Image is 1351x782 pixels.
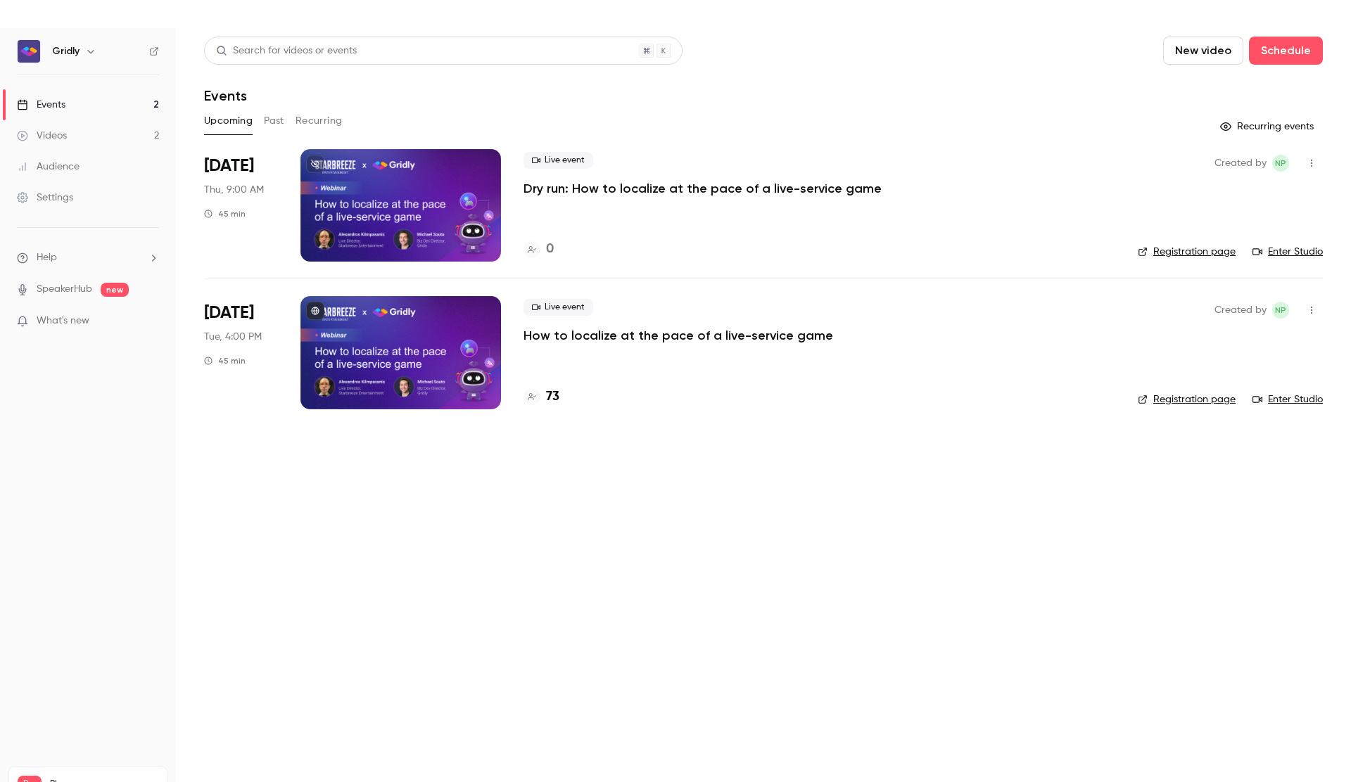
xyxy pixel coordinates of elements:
span: NP [1275,302,1286,319]
button: New video [1163,37,1243,65]
div: Keywords by Traffic [156,83,237,92]
img: logo_orange.svg [23,23,34,34]
a: 0 [524,240,554,259]
span: Ngan Phan [1272,302,1289,319]
span: new [101,283,129,297]
span: [DATE] [204,155,254,177]
a: Dry run: How to localize at the pace of a live-service game [524,180,882,197]
span: Ngan Phan [1272,155,1289,172]
img: tab_domain_overview_orange.svg [38,82,49,93]
div: Domain Overview [53,83,126,92]
button: Past [264,110,284,132]
a: SpeakerHub [37,282,92,297]
span: Tue, 4:00 PM [204,330,262,344]
li: help-dropdown-opener [17,250,159,265]
div: Audience [17,160,80,174]
div: Settings [17,191,73,205]
div: Sep 16 Tue, 4:00 PM (Europe/Stockholm) [204,296,278,409]
span: [DATE] [204,302,254,324]
div: Domain: [DOMAIN_NAME] [37,37,155,48]
span: Created by [1214,155,1267,172]
a: How to localize at the pace of a live-service game [524,327,833,344]
div: Videos [17,129,67,143]
div: 45 min [204,355,246,366]
div: 45 min [204,208,246,219]
button: Recurring [296,110,343,132]
span: NP [1275,155,1286,172]
div: Sep 11 Thu, 9:00 AM (Europe/Stockholm) [204,149,278,262]
button: Recurring events [1214,115,1323,138]
span: Live event [524,152,593,169]
span: Help [37,250,57,265]
div: Search for videos or events [216,44,357,58]
span: Live event [524,299,593,316]
img: website_grey.svg [23,37,34,48]
h4: 73 [546,387,559,406]
span: What's new [37,314,89,328]
img: Gridly [18,40,40,63]
a: Enter Studio [1252,245,1323,259]
div: v 4.0.25 [39,23,69,34]
span: Created by [1214,302,1267,319]
a: 73 [524,387,559,406]
h6: Gridly [52,44,80,58]
a: Registration page [1138,245,1236,259]
h1: Events [204,87,247,104]
a: Enter Studio [1252,392,1323,406]
a: Registration page [1138,392,1236,406]
img: tab_keywords_by_traffic_grey.svg [140,82,151,93]
h4: 0 [546,240,554,259]
div: Events [17,98,65,112]
button: Schedule [1249,37,1323,65]
button: Upcoming [204,110,253,132]
span: Thu, 9:00 AM [204,183,264,197]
